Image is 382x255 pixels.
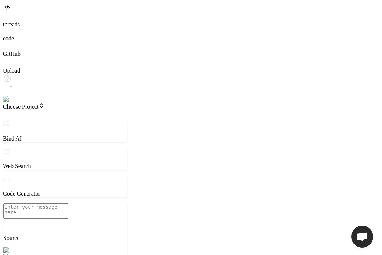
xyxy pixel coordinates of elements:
img: settings [3,96,27,103]
label: Upload [3,68,20,74]
div: Open chat [351,226,373,248]
p: Web Search [3,163,127,170]
label: threads [3,21,20,28]
label: code [3,35,14,41]
img: Pick Models [3,247,38,254]
p: Bind AI [3,135,127,142]
label: GitHub [3,51,21,57]
span: Choose Project [3,103,44,110]
p: Code Generator [3,190,127,197]
p: Source [3,235,127,241]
